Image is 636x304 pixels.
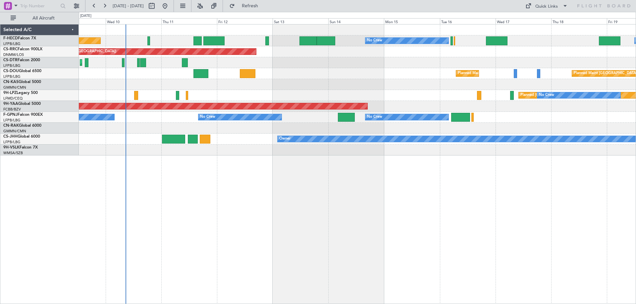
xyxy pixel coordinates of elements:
a: LFPB/LBG [3,74,21,79]
div: Tue 16 [440,18,496,24]
a: CN-KASGlobal 5000 [3,80,41,84]
a: CS-JHHGlobal 6000 [3,135,40,139]
div: Planned Maint [GEOGRAPHIC_DATA] ([GEOGRAPHIC_DATA]) [458,68,562,78]
span: All Aircraft [17,16,70,21]
a: GMMN/CMN [3,129,26,134]
a: 9H-VSLKFalcon 7X [3,146,38,150]
a: LFPB/LBG [3,118,21,123]
button: All Aircraft [7,13,72,23]
input: Trip Number [20,1,58,11]
span: CN-RAK [3,124,19,128]
a: LFPB/LBG [3,41,21,46]
span: CS-DTR [3,58,18,62]
a: WMSA/SZB [3,151,23,155]
button: Refresh [226,1,266,11]
a: DNMM/LOS [3,52,24,57]
a: GMMN/CMN [3,85,26,90]
div: Thu 18 [551,18,607,24]
div: Planned [GEOGRAPHIC_DATA] ([GEOGRAPHIC_DATA]) [520,90,614,100]
span: Refresh [236,4,264,8]
div: No Crew [367,36,382,46]
div: Wed 17 [496,18,551,24]
span: CS-RRC [3,47,18,51]
span: 9H-YAA [3,102,18,106]
div: Mon 15 [384,18,440,24]
span: F-HECD [3,36,18,40]
div: Thu 11 [161,18,217,24]
div: No Crew [539,90,554,100]
span: 9H-LPZ [3,91,17,95]
a: F-HECDFalcon 7X [3,36,36,40]
a: 9H-YAAGlobal 5000 [3,102,41,106]
a: LFMD/CEQ [3,96,23,101]
div: Planned Maint Mugla ([GEOGRAPHIC_DATA]) [82,58,159,67]
div: Sat 13 [273,18,328,24]
div: Fri 12 [217,18,273,24]
span: [DATE] - [DATE] [113,3,144,9]
span: CS-DOU [3,69,19,73]
a: CS-DOUGlobal 6500 [3,69,41,73]
a: LFPB/LBG [3,63,21,68]
a: CS-DTRFalcon 2000 [3,58,40,62]
div: Owner [279,134,291,144]
a: 9H-LPZLegacy 500 [3,91,38,95]
div: Sun 14 [328,18,384,24]
a: CN-RAKGlobal 6000 [3,124,41,128]
div: No Crew [200,112,215,122]
button: Quick Links [522,1,571,11]
a: CS-RRCFalcon 900LX [3,47,42,51]
a: F-GPNJFalcon 900EX [3,113,43,117]
span: CN-KAS [3,80,19,84]
div: Quick Links [535,3,558,10]
span: F-GPNJ [3,113,18,117]
span: CS-JHH [3,135,18,139]
a: FCBB/BZV [3,107,21,112]
div: Wed 10 [106,18,161,24]
div: [DATE] [80,13,91,19]
div: No Crew [367,112,382,122]
span: 9H-VSLK [3,146,20,150]
a: LFPB/LBG [3,140,21,145]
